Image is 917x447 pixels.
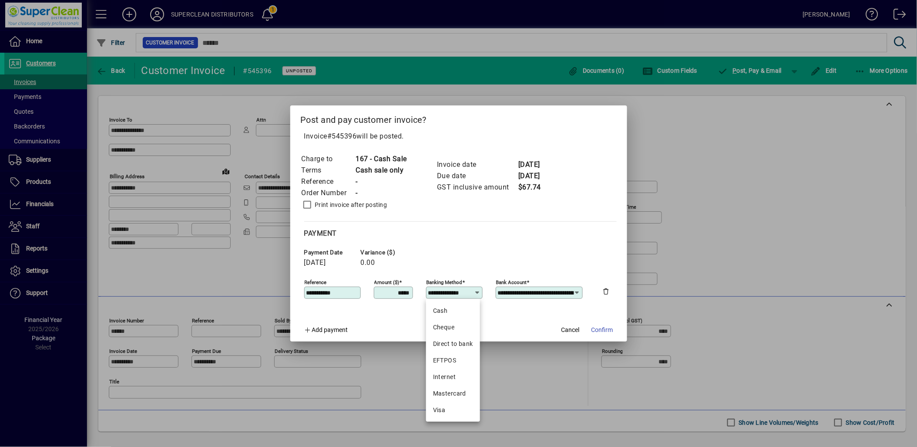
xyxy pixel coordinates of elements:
[290,105,627,131] h2: Post and pay customer invoice?
[433,323,473,332] div: Cheque
[301,153,356,165] td: Charge to
[426,352,480,369] mat-option: EFTPOS
[427,279,463,285] mat-label: Banking method
[374,279,400,285] mat-label: Amount ($)
[356,165,407,176] td: Cash sale only
[433,339,473,349] div: Direct to bank
[305,279,327,285] mat-label: Reference
[301,165,356,176] td: Terms
[437,170,518,182] td: Due date
[361,259,375,267] span: 0.00
[557,322,584,338] button: Cancel
[426,402,480,418] mat-option: Visa
[518,170,553,182] td: [DATE]
[301,176,356,187] td: Reference
[301,322,352,338] button: Add payment
[356,176,407,187] td: -
[437,159,518,170] td: Invoice date
[437,182,518,193] td: GST inclusive amount
[433,306,473,315] div: Cash
[304,229,337,237] span: Payment
[426,335,480,352] mat-option: Direct to bank
[304,259,326,267] span: [DATE]
[426,369,480,385] mat-option: Internet
[356,187,407,199] td: -
[591,325,613,335] span: Confirm
[301,131,617,142] p: Invoice will be posted .
[518,182,553,193] td: $67.74
[433,389,473,398] div: Mastercard
[356,153,407,165] td: 167 - Cash Sale
[304,249,356,256] span: Payment date
[361,249,413,256] span: Variance ($)
[518,159,553,170] td: [DATE]
[313,200,387,209] label: Print invoice after posting
[561,325,580,335] span: Cancel
[426,385,480,402] mat-option: Mastercard
[426,319,480,335] mat-option: Cheque
[433,372,473,382] div: Internet
[327,132,357,140] span: #545396
[301,187,356,199] td: Order Number
[496,279,527,285] mat-label: Bank Account
[433,356,473,365] div: EFTPOS
[312,326,348,333] span: Add payment
[588,322,617,338] button: Confirm
[426,302,480,319] mat-option: Cash
[433,406,473,415] div: Visa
